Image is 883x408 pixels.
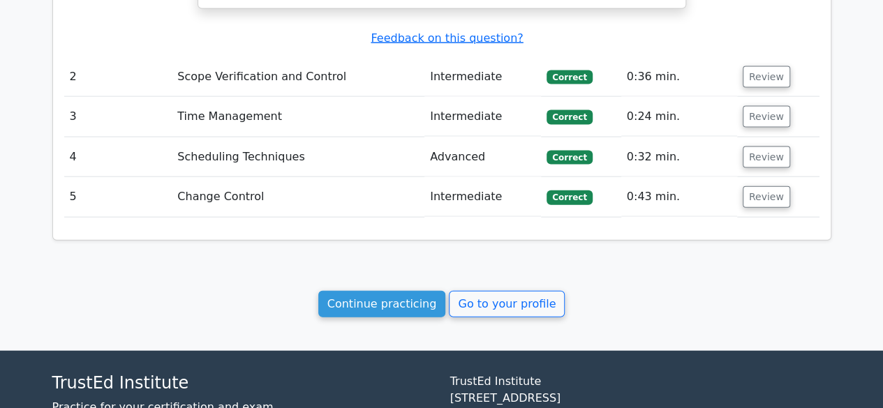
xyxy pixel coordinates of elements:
td: Intermediate [424,57,541,97]
a: Go to your profile [449,291,565,317]
td: 0:24 min. [621,97,737,137]
td: Advanced [424,137,541,177]
span: Correct [547,190,592,204]
td: Change Control [172,177,424,217]
button: Review [743,146,790,168]
td: Scope Verification and Control [172,57,424,97]
span: Correct [547,70,592,84]
a: Feedback on this question? [371,31,523,45]
td: 3 [64,97,172,137]
td: Scheduling Techniques [172,137,424,177]
span: Correct [547,151,592,165]
td: 0:32 min. [621,137,737,177]
td: 5 [64,177,172,217]
span: Correct [547,110,592,124]
td: Time Management [172,97,424,137]
button: Review [743,186,790,208]
h4: TrustEd Institute [52,373,433,393]
td: Intermediate [424,177,541,217]
button: Review [743,66,790,88]
td: Intermediate [424,97,541,137]
td: 0:36 min. [621,57,737,97]
td: 2 [64,57,172,97]
a: Continue practicing [318,291,446,317]
button: Review [743,106,790,128]
td: 0:43 min. [621,177,737,217]
td: 4 [64,137,172,177]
